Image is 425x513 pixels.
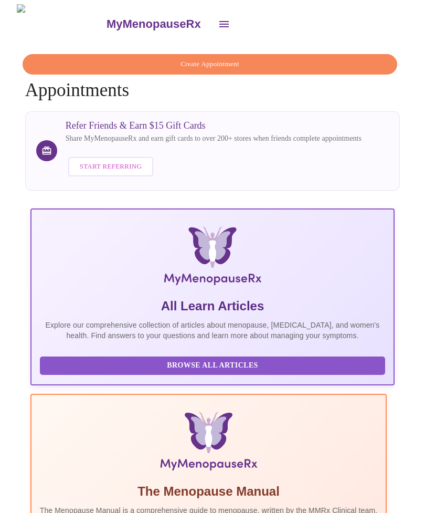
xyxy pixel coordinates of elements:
img: MyMenopauseRx Logo [94,226,331,289]
button: Start Referring [68,157,153,176]
span: Start Referring [80,161,142,173]
h3: MyMenopauseRx [107,17,201,31]
button: Browse All Articles [40,357,386,375]
button: open drawer [211,12,237,37]
h3: Refer Friends & Earn $15 Gift Cards [66,120,362,131]
h5: The Menopause Manual [40,483,378,500]
span: Browse All Articles [50,359,375,372]
button: Create Appointment [23,54,398,75]
h5: All Learn Articles [40,298,386,315]
h4: Appointments [25,54,400,101]
img: Menopause Manual [93,412,324,475]
img: MyMenopauseRx Logo [17,4,105,44]
p: Share MyMenopauseRx and earn gift cards to over 200+ stores when friends complete appointments [66,133,362,144]
a: Start Referring [66,152,156,182]
a: Browse All Articles [40,360,388,369]
a: MyMenopauseRx [105,6,211,43]
span: Create Appointment [35,58,386,70]
p: Explore our comprehensive collection of articles about menopause, [MEDICAL_DATA], and women's hea... [40,320,386,341]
